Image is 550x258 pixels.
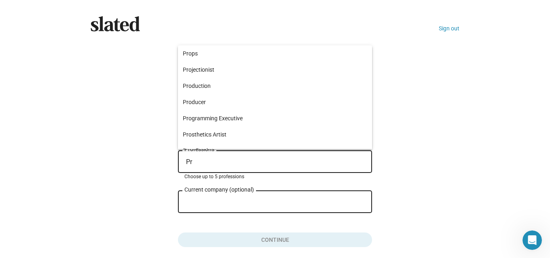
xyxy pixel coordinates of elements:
span: Post Producer [183,143,367,159]
span: Projectionist [183,62,367,78]
iframe: Intercom live chat [522,230,542,250]
span: Programming Executive [183,110,367,126]
h2: Create profile [178,45,372,55]
span: Prosthetics Artist [183,126,367,143]
span: Production [183,78,367,94]
span: Props [183,45,367,62]
span: Producer [183,94,367,110]
mat-hint: Choose up to 5 professions [184,174,244,180]
a: Sign out [439,25,459,32]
